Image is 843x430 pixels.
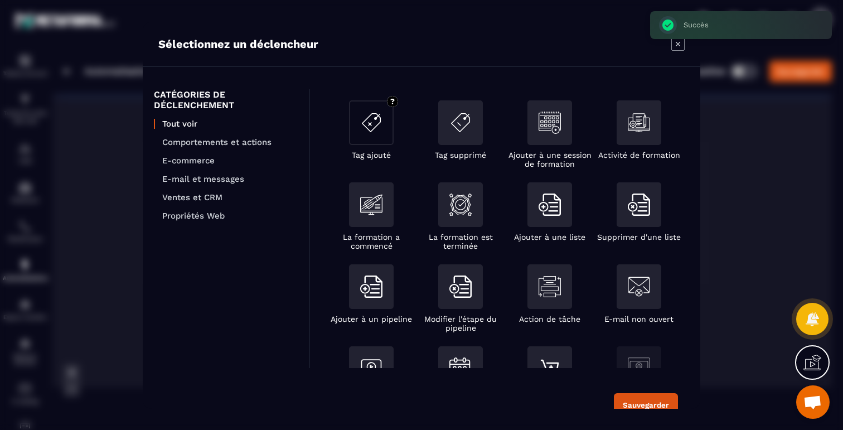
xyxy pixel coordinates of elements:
[539,276,561,298] img: taskAction.svg
[387,96,398,107] img: circle-question.f98f3ed8.svg
[449,276,472,298] img: removeFromList.svg
[158,37,318,51] p: Sélectionnez un déclencheur
[360,194,382,216] img: formationIsStarted.svg
[360,357,382,380] img: addToAWebinar.svg
[614,393,678,417] button: Sauvegarder
[154,89,298,110] p: CATÉGORIES DE DÉCLENCHEMENT
[597,233,681,241] p: Supprimer d'une liste
[598,151,680,160] p: Activité de formation
[162,174,298,184] p: E-mail et messages
[539,112,561,134] img: addSessionFormation.svg
[628,357,650,380] img: webpage.svg
[162,119,298,129] p: Tout voir
[162,137,298,147] p: Comportements et actions
[327,233,416,250] p: La formation a commencé
[449,112,472,134] img: removeTag.svg
[505,151,594,168] p: Ajouter à une session de formation
[514,233,585,241] p: Ajouter à une liste
[604,315,674,323] p: E-mail non ouvert
[435,151,486,160] p: Tag supprimé
[449,194,472,216] img: formationIsEnded.svg
[628,276,650,298] img: notOpenEmail.svg
[162,156,298,166] p: E-commerce
[352,151,391,160] p: Tag ajouté
[416,233,505,250] p: La formation est terminée
[628,112,650,134] img: formationActivity.svg
[449,357,472,379] img: contactBookAnEvent.svg
[539,357,561,380] img: productPurchase.svg
[519,315,580,323] p: Action de tâche
[539,194,561,216] img: addToList.svg
[360,112,382,134] img: addTag.svg
[628,194,650,216] img: removeFromList.svg
[360,276,382,298] img: addToList.svg
[796,385,830,419] div: Ouvrir le chat
[331,315,412,323] p: Ajouter à un pipeline
[162,192,298,202] p: Ventes et CRM
[162,211,298,221] p: Propriétés Web
[416,315,505,332] p: Modifier l'étape du pipeline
